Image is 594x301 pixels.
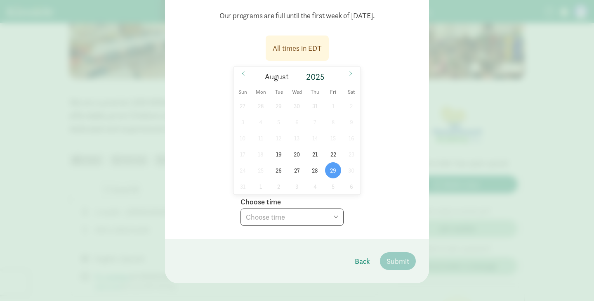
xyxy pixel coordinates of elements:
[289,146,305,162] span: August 20, 2025
[271,162,287,178] span: August 26, 2025
[273,43,322,54] div: All times in EDT
[240,197,281,207] label: Choose time
[307,146,323,162] span: August 21, 2025
[307,162,323,178] span: August 28, 2025
[324,90,342,95] span: Fri
[348,252,377,270] button: Back
[178,4,416,27] p: Our programs are full until the first week of [DATE].
[233,90,252,95] span: Sun
[289,162,305,178] span: August 27, 2025
[252,90,270,95] span: Mon
[355,256,370,267] span: Back
[271,146,287,162] span: August 19, 2025
[325,162,341,178] span: August 29, 2025
[342,90,361,95] span: Sat
[265,73,289,81] span: August
[288,90,306,95] span: Wed
[306,90,324,95] span: Thu
[387,256,409,267] span: Submit
[380,252,416,270] button: Submit
[325,146,341,162] span: August 22, 2025
[270,90,288,95] span: Tue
